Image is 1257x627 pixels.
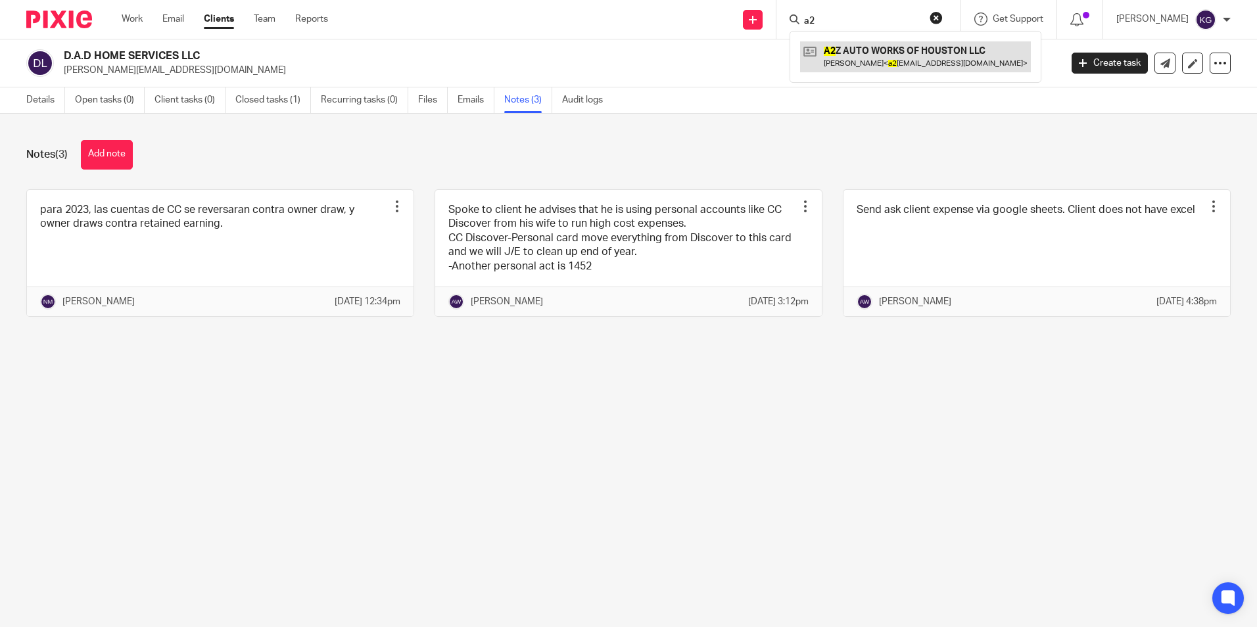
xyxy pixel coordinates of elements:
[562,87,613,113] a: Audit logs
[204,12,234,26] a: Clients
[993,14,1043,24] span: Get Support
[1156,295,1217,308] p: [DATE] 4:38pm
[448,294,464,310] img: svg%3E
[162,12,184,26] a: Email
[26,87,65,113] a: Details
[471,295,543,308] p: [PERSON_NAME]
[1195,9,1216,30] img: svg%3E
[26,49,54,77] img: svg%3E
[40,294,56,310] img: svg%3E
[81,140,133,170] button: Add note
[504,87,552,113] a: Notes (3)
[748,295,809,308] p: [DATE] 3:12pm
[55,149,68,160] span: (3)
[64,49,854,63] h2: D.A.D HOME SERVICES LLC
[803,16,921,28] input: Search
[26,11,92,28] img: Pixie
[75,87,145,113] a: Open tasks (0)
[930,11,943,24] button: Clear
[1116,12,1189,26] p: [PERSON_NAME]
[335,295,400,308] p: [DATE] 12:34pm
[154,87,225,113] a: Client tasks (0)
[235,87,311,113] a: Closed tasks (1)
[857,294,872,310] img: svg%3E
[879,295,951,308] p: [PERSON_NAME]
[418,87,448,113] a: Files
[64,64,1052,77] p: [PERSON_NAME][EMAIL_ADDRESS][DOMAIN_NAME]
[321,87,408,113] a: Recurring tasks (0)
[122,12,143,26] a: Work
[295,12,328,26] a: Reports
[254,12,275,26] a: Team
[26,148,68,162] h1: Notes
[62,295,135,308] p: [PERSON_NAME]
[1072,53,1148,74] a: Create task
[458,87,494,113] a: Emails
